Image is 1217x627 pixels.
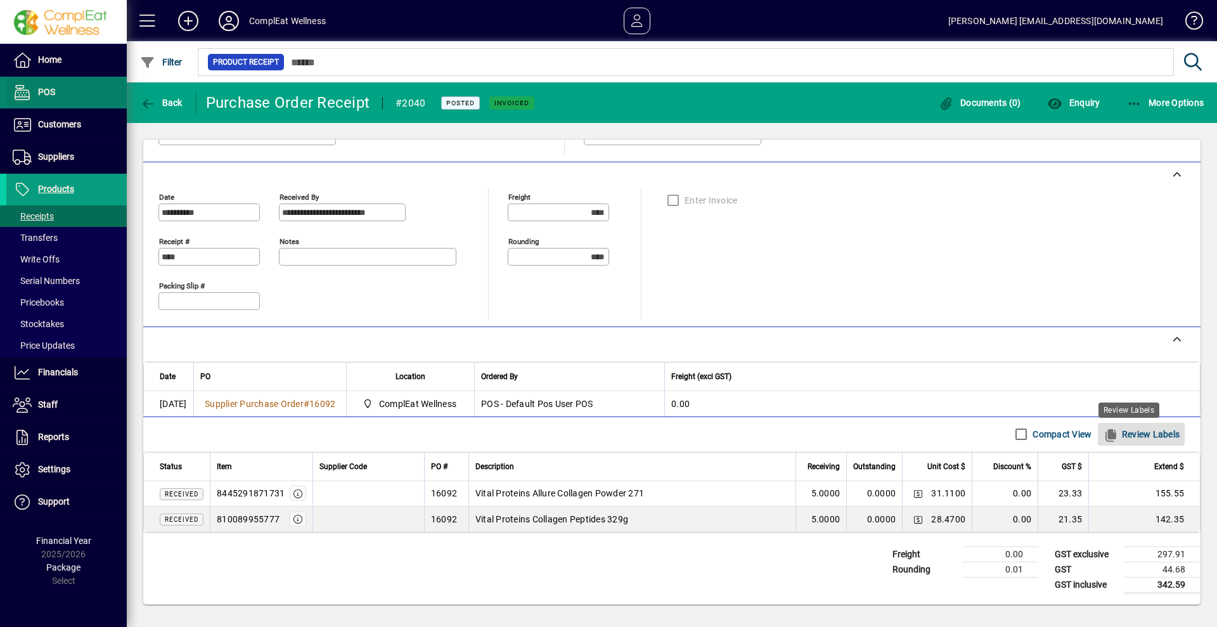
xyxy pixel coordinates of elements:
span: Serial Numbers [13,276,80,286]
div: Ordered By [481,370,658,384]
span: Home [38,55,61,65]
a: Pricebooks [6,292,127,313]
span: Back [140,98,183,108]
span: Received [165,516,198,523]
a: Supplier Purchase Order#16092 [200,397,340,411]
span: Staff [38,399,58,410]
td: [DATE] [144,391,193,417]
mat-label: Received by [280,192,319,201]
span: Receiving [808,460,840,474]
a: Settings [6,454,127,486]
span: ComplEat Wellness [359,396,461,411]
div: 810089955777 [217,513,280,526]
span: Stocktakes [13,319,64,329]
td: 21.35 [1038,507,1088,532]
button: More Options [1124,91,1207,114]
span: Filter [140,57,183,67]
button: Change Price Levels [909,484,927,502]
span: PO # [431,460,448,474]
a: Write Offs [6,249,127,270]
span: Received [165,491,198,498]
a: Reports [6,422,127,453]
span: Supplier Code [319,460,367,474]
button: Review Labels [1098,423,1185,446]
span: 16092 [309,399,335,409]
span: 31.1100 [931,487,965,500]
td: Freight [886,546,962,562]
button: Enquiry [1044,91,1103,114]
app-page-header-button: Back [127,91,196,114]
td: Vital Proteins Collagen Peptides 329g [468,507,795,532]
a: Staff [6,389,127,421]
td: GST exclusive [1048,546,1124,562]
td: 0.00 [664,391,1200,417]
td: GST inclusive [1048,577,1124,593]
td: 0.00 [962,546,1038,562]
span: More Options [1127,98,1204,108]
mat-label: Notes [280,236,299,245]
span: Unit Cost $ [927,460,965,474]
a: Knowledge Base [1176,3,1201,44]
span: Invoiced [494,99,529,107]
a: Suppliers [6,141,127,173]
a: Financials [6,357,127,389]
span: Financial Year [36,536,91,546]
span: POS [38,87,55,97]
div: Date [160,370,187,384]
mat-label: Packing Slip # [159,281,205,290]
span: Reports [38,432,69,442]
td: 155.55 [1088,481,1200,507]
span: Description [475,460,514,474]
button: Change Price Levels [909,510,927,528]
div: Freight (excl GST) [671,370,1184,384]
span: Financials [38,367,78,377]
span: 5.0000 [811,513,840,526]
span: ComplEat Wellness [379,398,456,410]
div: #2040 [396,93,425,113]
mat-label: Date [159,192,174,201]
span: 28.4700 [931,513,965,526]
td: 0.01 [962,562,1038,577]
span: Discount % [993,460,1031,474]
td: 297.91 [1124,546,1201,562]
span: Price Updates [13,340,75,351]
span: Suppliers [38,152,74,162]
td: 44.68 [1124,562,1201,577]
td: Vital Proteins Allure Collagen Powder 271 [468,481,795,507]
mat-label: Freight [508,192,531,201]
span: Freight (excl GST) [671,370,731,384]
span: Package [46,562,80,572]
td: Rounding [886,562,962,577]
span: Ordered By [481,370,518,384]
span: Transfers [13,233,58,243]
span: Settings [38,464,70,474]
td: GST [1048,562,1124,577]
td: 0.0000 [846,507,902,532]
span: Date [160,370,176,384]
td: 23.33 [1038,481,1088,507]
span: Customers [38,119,81,129]
mat-label: Receipt # [159,236,190,245]
span: Product Receipt [213,56,279,68]
span: Posted [446,99,475,107]
button: Add [168,10,209,32]
label: Compact View [1030,428,1091,441]
td: 16092 [424,507,468,532]
span: Enquiry [1047,98,1100,108]
a: Support [6,486,127,518]
button: Filter [137,51,186,74]
div: ComplEat Wellness [249,11,326,31]
td: 16092 [424,481,468,507]
div: PO [200,370,340,384]
span: # [304,399,309,409]
span: Outstanding [853,460,896,474]
span: Status [160,460,182,474]
div: [PERSON_NAME] [EMAIL_ADDRESS][DOMAIN_NAME] [948,11,1163,31]
div: Review Labels [1098,403,1159,418]
button: Back [137,91,186,114]
a: Home [6,44,127,76]
span: GST $ [1062,460,1082,474]
span: Supplier Purchase Order [205,399,304,409]
div: Purchase Order Receipt [206,93,370,113]
span: 5.0000 [811,487,840,500]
